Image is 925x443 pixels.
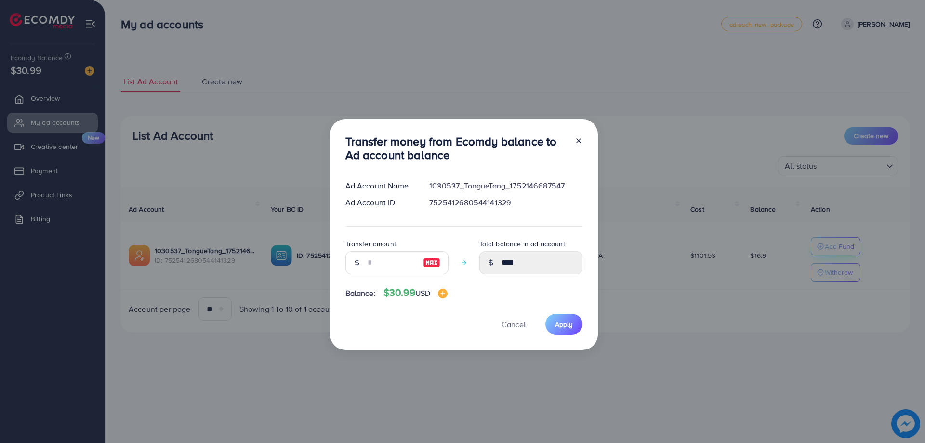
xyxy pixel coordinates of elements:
[345,288,376,299] span: Balance:
[502,319,526,330] span: Cancel
[422,197,590,208] div: 7525412680544141329
[479,239,565,249] label: Total balance in ad account
[338,197,422,208] div: Ad Account ID
[345,239,396,249] label: Transfer amount
[383,287,448,299] h4: $30.99
[422,180,590,191] div: 1030537_TongueTang_1752146687547
[438,289,448,298] img: image
[489,314,538,335] button: Cancel
[338,180,422,191] div: Ad Account Name
[345,134,567,162] h3: Transfer money from Ecomdy balance to Ad account balance
[415,288,430,298] span: USD
[555,320,573,329] span: Apply
[423,257,440,268] img: image
[545,314,582,335] button: Apply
